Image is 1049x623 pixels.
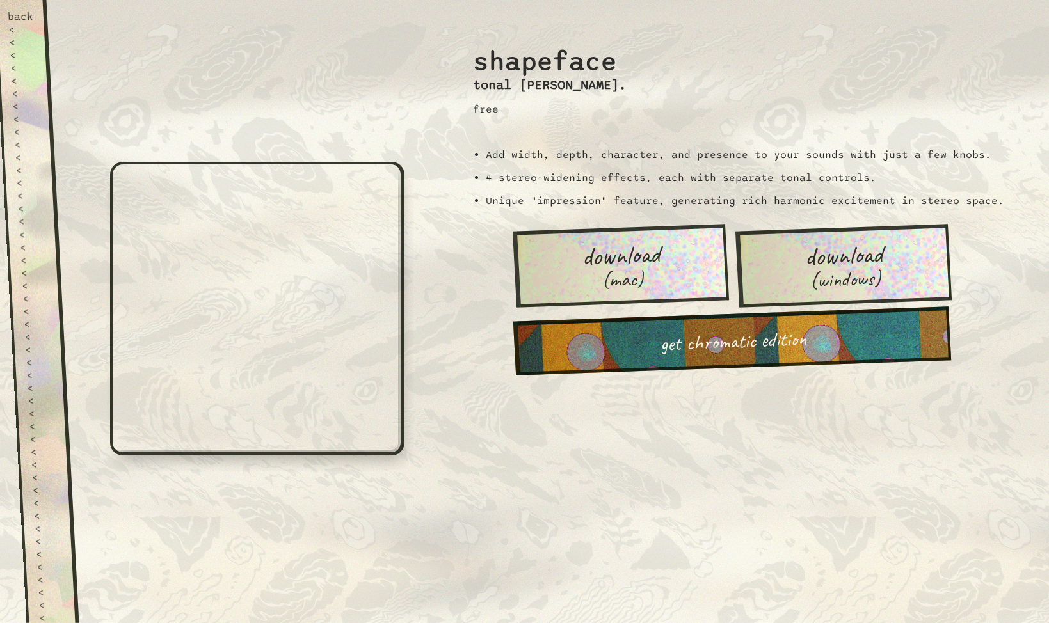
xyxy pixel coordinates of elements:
[23,317,49,330] div: <
[15,151,41,164] div: <
[30,445,56,458] div: <
[34,522,60,535] div: <
[473,31,627,77] h2: shapeface
[18,215,44,228] div: <
[14,138,40,151] div: <
[7,10,33,23] div: back
[37,586,63,599] div: <
[9,49,35,61] div: <
[12,100,38,113] div: <
[29,420,55,432] div: <
[28,407,54,420] div: <
[29,432,56,445] div: <
[8,23,34,36] div: <
[33,496,59,509] div: <
[28,394,54,407] div: <
[22,292,48,304] div: <
[110,162,404,455] iframe: shapeface
[24,330,51,343] div: <
[19,241,45,253] div: <
[22,304,49,317] div: <
[38,599,65,611] div: <
[582,241,661,270] span: download
[12,87,38,100] div: <
[36,573,63,586] div: <
[473,103,627,116] p: free
[25,343,51,356] div: <
[26,356,52,368] div: <
[32,484,58,496] div: <
[17,189,43,202] div: <
[513,224,729,307] a: download (mac)
[735,224,952,307] a: download (windows)
[31,458,57,471] div: <
[486,171,1004,184] li: 4 stereo-widening effects, each with separate tonal controls.
[35,548,61,560] div: <
[27,381,53,394] div: <
[473,77,627,93] h3: tonal [PERSON_NAME].
[26,368,52,381] div: <
[19,228,45,241] div: <
[15,164,42,177] div: <
[16,177,42,189] div: <
[31,471,58,484] div: <
[805,241,884,270] span: download
[8,36,35,49] div: <
[486,194,1004,207] li: Unique "impression" feature, generating rich harmonic excitement in stereo space.
[486,148,1004,161] li: Add width, depth, character, and presence to your sounds with just a few knobs.
[36,560,62,573] div: <
[21,279,47,292] div: <
[601,268,644,291] span: (mac)
[809,267,881,291] span: (windows)
[513,306,951,375] a: get chromatic edition
[20,266,47,279] div: <
[13,125,40,138] div: <
[13,113,39,125] div: <
[17,202,44,215] div: <
[33,509,60,522] div: <
[10,61,36,74] div: <
[11,74,37,87] div: <
[35,535,61,548] div: <
[20,253,46,266] div: <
